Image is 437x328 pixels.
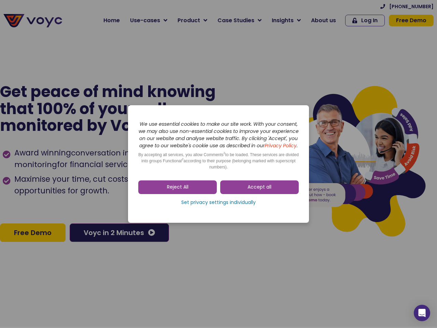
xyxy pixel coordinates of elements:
[224,151,225,155] sup: 2
[139,121,299,149] i: We use essential cookies to make our site work. With your consent, we may also use non-essential ...
[138,152,299,169] span: By accepting all services, you allow Comments to be loaded. These services are divided into group...
[138,180,217,194] a: Reject All
[167,184,188,191] span: Reject All
[248,184,271,191] span: Accept all
[181,199,256,206] span: Set privacy settings individually
[265,142,297,149] a: Privacy Policy
[220,180,299,194] a: Accept all
[138,197,299,208] a: Set privacy settings individually
[414,305,430,321] div: Open Intercom Messenger
[182,158,183,161] sup: 2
